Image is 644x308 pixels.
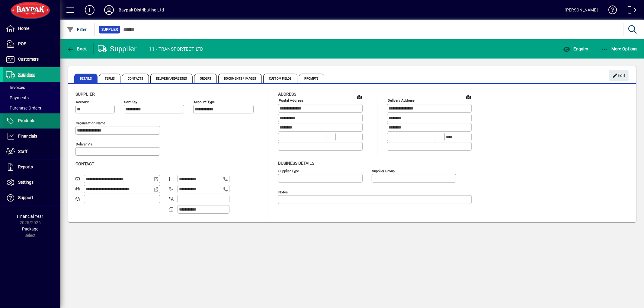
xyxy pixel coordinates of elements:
span: Staff [18,149,27,154]
a: Support [3,190,60,205]
span: Details [74,74,98,83]
mat-label: Account [76,100,89,104]
mat-label: Organisation name [76,121,105,125]
span: Address [278,92,296,97]
button: Profile [99,5,119,15]
span: Contact [75,161,94,166]
div: Baypak Distributing Ltd [119,5,164,15]
a: Payments [3,93,60,103]
a: Reports [3,160,60,175]
span: Customers [18,57,39,62]
span: Products [18,118,35,123]
span: POS [18,41,26,46]
div: [PERSON_NAME] [565,5,598,15]
button: Back [65,43,88,54]
span: Filter [67,27,87,32]
mat-label: Notes [278,190,288,194]
a: View on map [354,92,364,102]
span: Enquiry [563,46,588,51]
span: Custom Fields [263,74,297,83]
span: Package [22,227,38,231]
mat-label: Supplier type [278,169,299,173]
span: Contacts [122,74,149,83]
button: More Options [600,43,639,54]
button: Filter [65,24,88,35]
button: Edit [609,70,629,81]
span: Purchase Orders [6,106,41,110]
a: Customers [3,52,60,67]
button: Enquiry [562,43,590,54]
a: Knowledge Base [604,1,617,21]
span: Business details [278,161,314,166]
span: Prompts [299,74,325,83]
a: Staff [3,144,60,159]
span: Documents / Images [218,74,262,83]
mat-label: Sort key [124,100,137,104]
span: Supplier [101,27,118,33]
span: Orders [194,74,217,83]
a: Home [3,21,60,36]
span: Supplier [75,92,95,97]
a: Logout [623,1,636,21]
span: Settings [18,180,34,185]
span: Support [18,195,33,200]
button: Add [80,5,99,15]
span: Home [18,26,29,31]
span: Financial Year [17,214,43,219]
span: Suppliers [18,72,35,77]
span: Edit [613,71,626,81]
span: Financials [18,134,37,138]
a: Products [3,113,60,129]
div: Supplier [98,44,137,54]
span: Payments [6,95,29,100]
mat-label: Account Type [194,100,215,104]
span: Reports [18,164,33,169]
div: 11 - TRANSPORTECT LTD [149,44,203,54]
span: More Options [601,46,638,51]
span: Delivery Addresses [150,74,193,83]
a: Invoices [3,82,60,93]
a: Settings [3,175,60,190]
a: Financials [3,129,60,144]
mat-label: Deliver via [76,142,92,146]
span: Terms [99,74,121,83]
a: View on map [463,92,473,102]
span: Back [67,46,87,51]
span: Invoices [6,85,25,90]
a: POS [3,37,60,52]
app-page-header-button: Back [60,43,94,54]
mat-label: Supplier group [372,169,395,173]
a: Purchase Orders [3,103,60,113]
